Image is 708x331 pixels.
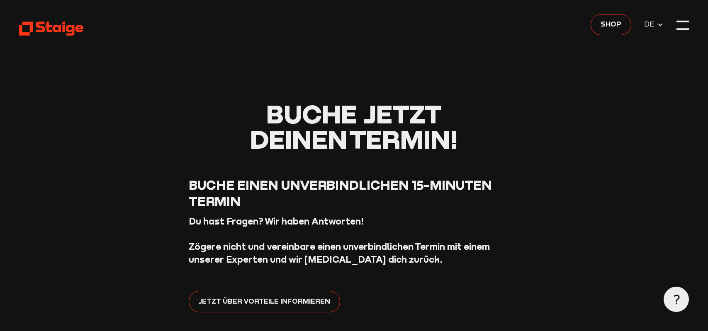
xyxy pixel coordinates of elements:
strong: Zögere nicht und vereinbare einen unverbindlichen Termin mit einem unserer Experten und wir [MEDI... [189,241,490,265]
span: Jetzt über Vorteile informieren [199,295,330,307]
span: Buche jetzt deinen Termin! [250,98,458,155]
span: Shop [601,19,621,30]
span: DE [644,19,657,30]
span: Buche einen unverbindlichen 15-Minuten Termin [189,177,492,208]
strong: Du hast Fragen? Wir haben Antworten! [189,215,364,227]
a: Shop [591,14,631,36]
a: Jetzt über Vorteile informieren [189,291,340,312]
